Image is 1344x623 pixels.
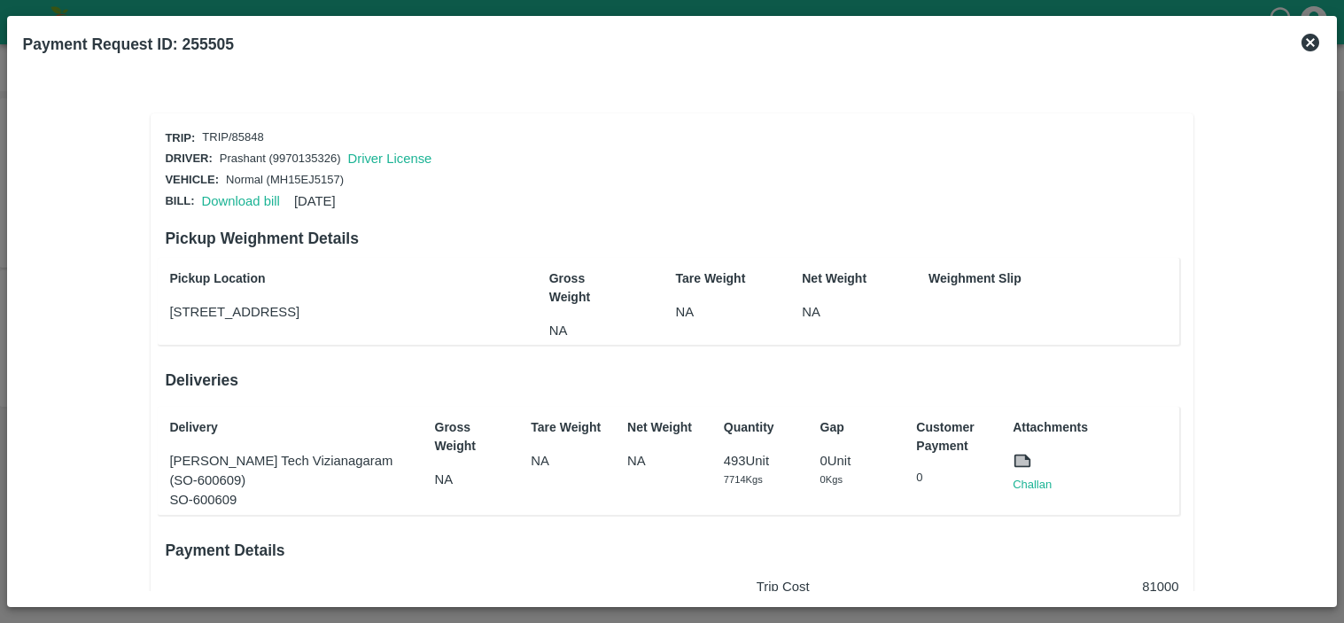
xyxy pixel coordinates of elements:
[627,451,704,471] p: NA
[347,152,431,166] a: Driver License
[220,151,341,167] p: Prashant (9970135326)
[820,474,843,485] span: 0 Kgs
[165,538,1178,563] h6: Payment Details
[165,226,1178,251] h6: Pickup Weighment Details
[226,172,344,189] p: Normal (MH15EJ5157)
[549,321,626,340] p: NA
[802,269,879,288] p: Net Weight
[165,131,195,144] span: Trip:
[435,470,512,489] p: NA
[169,269,500,288] p: Pickup Location
[165,152,212,165] span: Driver:
[757,577,967,596] p: Trip Cost
[531,451,608,471] p: NA
[820,451,897,471] p: 0 Unit
[1013,476,1052,494] a: Challan
[165,173,219,186] span: Vehicle:
[549,269,626,307] p: Gross Weight
[724,418,801,437] p: Quantity
[675,302,752,322] p: NA
[928,269,1175,288] p: Weighment Slip
[820,418,897,437] p: Gap
[169,418,416,437] p: Delivery
[531,418,608,437] p: Tare Weight
[169,451,416,491] p: [PERSON_NAME] Tech Vizianagaram (SO-600609)
[1013,418,1174,437] p: Attachments
[169,490,416,510] p: SO-600609
[916,418,993,456] p: Customer Payment
[627,418,704,437] p: Net Weight
[169,302,500,322] p: [STREET_ADDRESS]
[165,194,194,207] span: Bill:
[724,474,763,485] span: 7714 Kgs
[202,194,280,208] a: Download bill
[675,269,752,288] p: Tare Weight
[165,368,1178,393] h6: Deliveries
[435,418,512,456] p: Gross Weight
[802,302,879,322] p: NA
[23,35,234,53] b: Payment Request ID: 255505
[916,470,993,487] p: 0
[1038,577,1179,596] p: 81000
[724,451,801,471] p: 493 Unit
[294,194,336,208] span: [DATE]
[202,129,263,146] p: TRIP/85848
